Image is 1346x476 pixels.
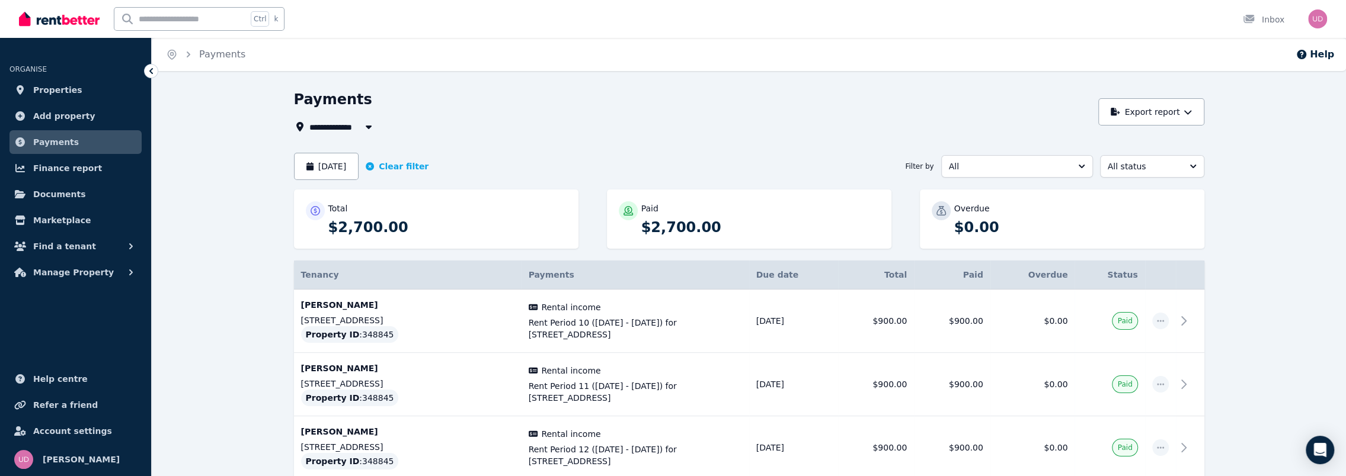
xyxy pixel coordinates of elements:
span: Property ID [306,455,360,467]
span: $0.00 [1044,379,1067,389]
p: $2,700.00 [328,218,567,237]
p: Overdue [954,202,990,214]
td: $900.00 [838,290,915,353]
span: Property ID [306,392,360,404]
img: Ursula Davis [14,450,33,469]
td: [DATE] [749,290,838,353]
span: Find a tenant [33,239,96,253]
button: Find a tenant [9,234,142,258]
span: $0.00 [1044,443,1067,452]
th: Total [838,260,915,290]
span: Paid [1117,379,1132,389]
button: All status [1100,155,1204,178]
span: Rent Period 10 ([DATE] - [DATE]) for [STREET_ADDRESS] [529,317,742,340]
span: $0.00 [1044,316,1067,326]
th: Status [1075,260,1144,290]
div: Open Intercom Messenger [1306,436,1334,464]
a: Properties [9,78,142,102]
nav: Breadcrumb [152,38,260,71]
a: Add property [9,104,142,128]
span: Rental income [541,301,600,313]
span: Finance report [33,161,102,175]
div: : 348845 [301,326,399,343]
span: Documents [33,187,86,201]
th: Due date [749,260,838,290]
span: Filter by [905,162,933,171]
button: All [941,155,1093,178]
span: Paid [1117,316,1132,326]
p: Paid [641,202,658,214]
h1: Payments [294,90,372,109]
p: [PERSON_NAME] [301,299,514,311]
img: Ursula Davis [1308,9,1327,28]
span: Marketplace [33,213,91,227]
a: Marketplace [9,208,142,232]
span: Rent Period 11 ([DATE] - [DATE]) for [STREET_ADDRESS] [529,380,742,404]
p: $0.00 [954,218,1192,237]
span: Help centre [33,372,88,386]
span: ORGANISE [9,65,47,73]
td: [DATE] [749,353,838,416]
a: Documents [9,182,142,206]
td: $900.00 [838,353,915,416]
span: Account settings [33,424,112,438]
p: Total [328,202,348,214]
img: RentBetter [19,10,100,28]
span: Paid [1117,443,1132,452]
a: Refer a friend [9,393,142,417]
span: Rent Period 12 ([DATE] - [DATE]) for [STREET_ADDRESS] [529,443,742,467]
a: Help centre [9,367,142,391]
p: $2,700.00 [641,218,880,237]
span: Refer a friend [33,398,98,412]
a: Finance report [9,156,142,180]
span: Rental income [541,428,600,440]
td: $900.00 [914,353,990,416]
span: Payments [33,135,79,149]
span: Properties [33,83,82,97]
span: All status [1108,160,1180,172]
button: Export report [1098,98,1204,126]
p: [PERSON_NAME] [301,362,514,374]
th: Tenancy [294,260,522,290]
span: Ctrl [251,11,269,27]
th: Overdue [990,260,1075,290]
span: Add property [33,109,95,123]
div: : 348845 [301,453,399,469]
a: Account settings [9,419,142,443]
span: All [949,160,1069,172]
button: Manage Property [9,260,142,284]
th: Paid [914,260,990,290]
span: Property ID [306,329,360,340]
span: k [274,14,278,24]
span: Manage Property [33,265,114,279]
a: Payments [199,49,245,60]
div: : 348845 [301,390,399,406]
div: Inbox [1243,14,1284,25]
p: [STREET_ADDRESS] [301,441,514,453]
button: Help [1296,47,1334,62]
p: [STREET_ADDRESS] [301,314,514,326]
p: [STREET_ADDRESS] [301,378,514,390]
td: $900.00 [914,290,990,353]
span: Rental income [541,365,600,377]
p: [PERSON_NAME] [301,426,514,438]
span: [PERSON_NAME] [43,452,120,467]
button: Clear filter [366,160,429,172]
span: Payments [529,270,574,279]
button: [DATE] [294,153,359,180]
a: Payments [9,130,142,154]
